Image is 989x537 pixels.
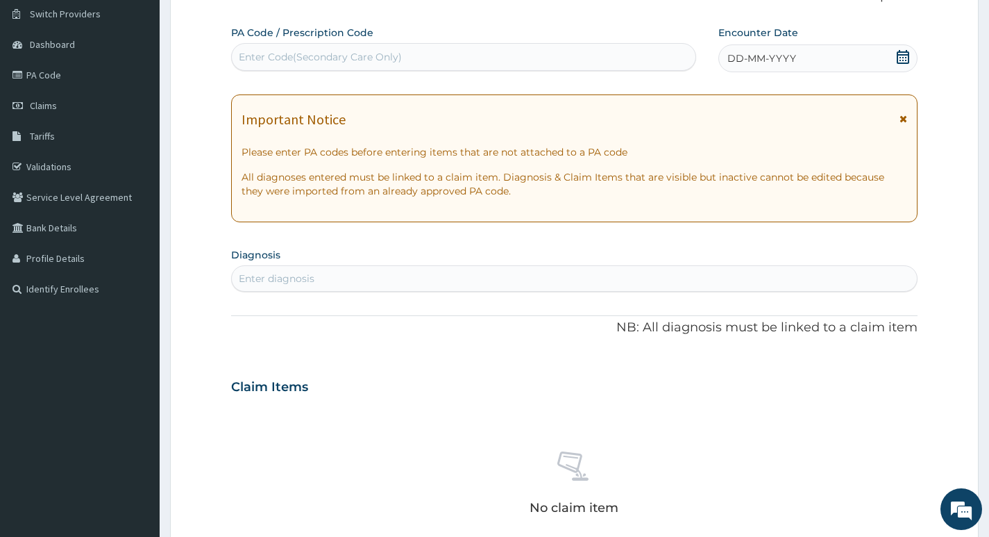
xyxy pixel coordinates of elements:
[72,78,233,96] div: Chat with us now
[231,380,308,395] h3: Claim Items
[231,319,918,337] p: NB: All diagnosis must be linked to a claim item
[26,69,56,104] img: d_794563401_company_1708531726252_794563401
[242,112,346,127] h1: Important Notice
[231,248,280,262] label: Diagnosis
[530,501,618,515] p: No claim item
[718,26,798,40] label: Encounter Date
[242,145,907,159] p: Please enter PA codes before entering items that are not attached to a PA code
[228,7,261,40] div: Minimize live chat window
[30,38,75,51] span: Dashboard
[30,130,55,142] span: Tariffs
[81,175,192,315] span: We're online!
[239,50,402,64] div: Enter Code(Secondary Care Only)
[727,51,796,65] span: DD-MM-YYYY
[30,99,57,112] span: Claims
[242,170,907,198] p: All diagnoses entered must be linked to a claim item. Diagnosis & Claim Items that are visible bu...
[7,379,264,428] textarea: Type your message and hit 'Enter'
[231,26,373,40] label: PA Code / Prescription Code
[30,8,101,20] span: Switch Providers
[239,272,314,286] div: Enter diagnosis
